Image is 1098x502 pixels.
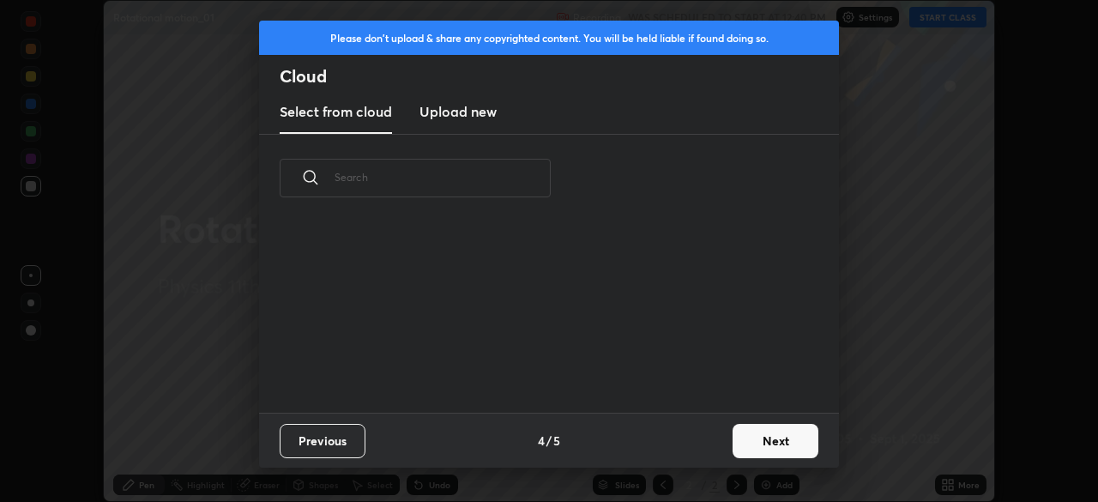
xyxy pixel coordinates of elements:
div: Please don't upload & share any copyrighted content. You will be held liable if found doing so. [259,21,839,55]
button: Next [733,424,818,458]
h2: Cloud [280,65,839,88]
h4: 4 [538,432,545,450]
div: grid [259,217,818,413]
h4: / [546,432,552,450]
button: Previous [280,424,365,458]
h3: Upload new [419,101,497,122]
h4: 5 [553,432,560,450]
h3: Select from cloud [280,101,392,122]
input: Search [335,141,551,214]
